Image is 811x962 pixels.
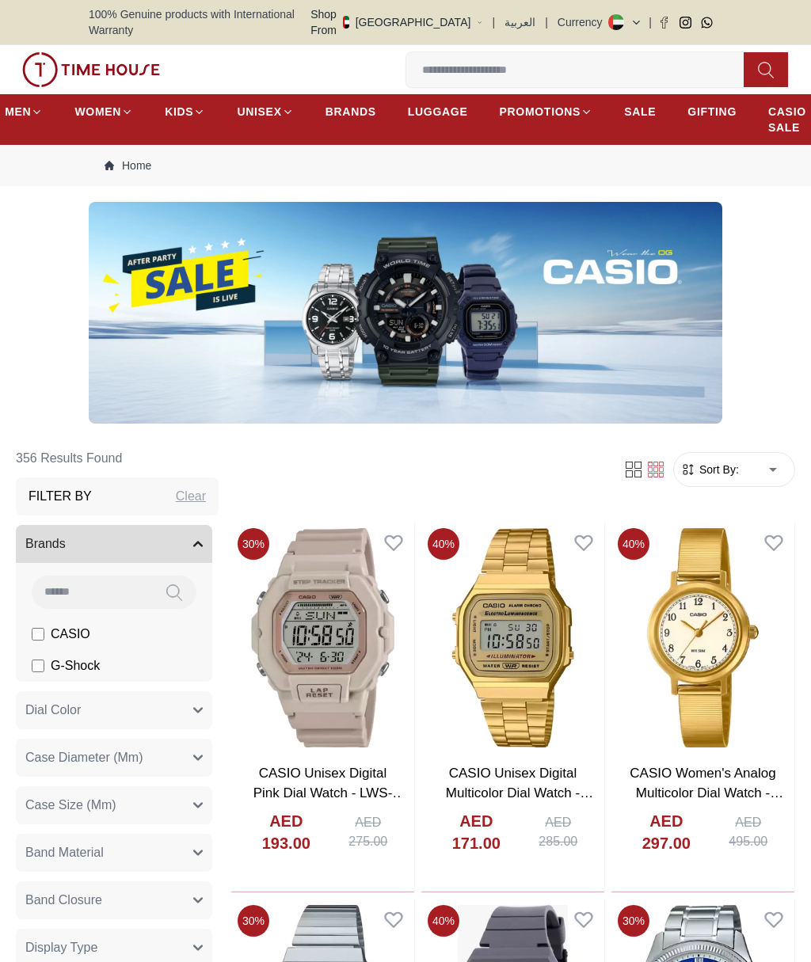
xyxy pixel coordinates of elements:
a: Facebook [658,17,670,29]
span: CASIO [51,625,90,644]
h6: 356 Results Found [16,439,219,477]
a: MEN [5,97,43,126]
div: AED 495.00 [715,813,782,851]
a: Instagram [680,17,691,29]
a: CASIO Women's Analog Multicolor Dial Watch - LTP-B170G-9BVDF [630,766,783,821]
nav: Breadcrumb [89,145,722,186]
span: Case Diameter (Mm) [25,748,143,767]
span: Band Material [25,843,104,862]
span: Sort By: [696,462,739,477]
button: Case Size (Mm) [16,786,212,824]
span: 30 % [238,528,269,560]
input: G-Shock [32,660,44,672]
a: KIDS [165,97,205,126]
button: Dial Color [16,691,212,729]
span: MEN [5,104,31,120]
input: CASIO [32,628,44,641]
a: LUGGAGE [408,97,468,126]
span: 40 % [428,905,459,937]
span: | [545,14,548,30]
img: United Arab Emirates [343,16,349,29]
img: CASIO Unisex Digital Pink Dial Watch - LWS-2200H-4AVDF [231,522,414,754]
img: ... [89,202,722,424]
h4: AED 297.00 [624,810,709,854]
span: Brands [25,534,66,553]
span: | [649,14,652,30]
span: 30 % [618,905,649,937]
a: CASIO SALE [768,97,806,142]
a: CASIO Unisex Digital Multicolor Dial Watch - A168WG-9WDF [446,766,593,821]
img: ... [22,52,160,87]
span: Display Type [25,938,97,957]
h4: AED 193.00 [244,810,329,854]
button: Sort By: [680,462,739,477]
a: WOMEN [74,97,133,126]
span: | [493,14,496,30]
span: 30 % [238,905,269,937]
span: KIDS [165,104,193,120]
a: CASIO Unisex Digital Pink Dial Watch - LWS-2200H-4AVDF [253,766,406,821]
span: WOMEN [74,104,121,120]
span: Case Size (Mm) [25,796,116,815]
img: CASIO Unisex Digital Multicolor Dial Watch - A168WG-9WDF [421,522,604,754]
span: Dial Color [25,701,81,720]
a: UNISEX [237,97,293,126]
button: Band Closure [16,881,212,919]
button: Case Diameter (Mm) [16,739,212,777]
span: Band Closure [25,891,102,910]
button: Shop From[GEOGRAPHIC_DATA] [310,6,482,38]
div: AED 285.00 [525,813,592,851]
a: PROMOTIONS [499,97,592,126]
span: CASIO SALE [768,104,806,135]
span: UNISEX [237,104,281,120]
h3: Filter By [29,487,92,506]
span: 40 % [428,528,459,560]
div: Currency [558,14,609,30]
div: AED 275.00 [335,813,402,851]
button: العربية [504,14,535,30]
button: Brands [16,525,212,563]
a: GIFTING [687,97,737,126]
img: CASIO Women's Analog Multicolor Dial Watch - LTP-B170G-9BVDF [611,522,794,754]
span: PROMOTIONS [499,104,581,120]
span: G-Shock [51,656,100,675]
span: BRANDS [326,104,376,120]
a: Whatsapp [701,17,713,29]
a: BRANDS [326,97,376,126]
span: 100% Genuine products with International Warranty [89,6,310,38]
span: GIFTING [687,104,737,120]
div: Clear [176,487,206,506]
h4: AED 171.00 [434,810,519,854]
a: Home [105,158,151,173]
span: LUGGAGE [408,104,468,120]
button: Band Material [16,834,212,872]
a: SALE [624,97,656,126]
span: 40 % [618,528,649,560]
span: SALE [624,104,656,120]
